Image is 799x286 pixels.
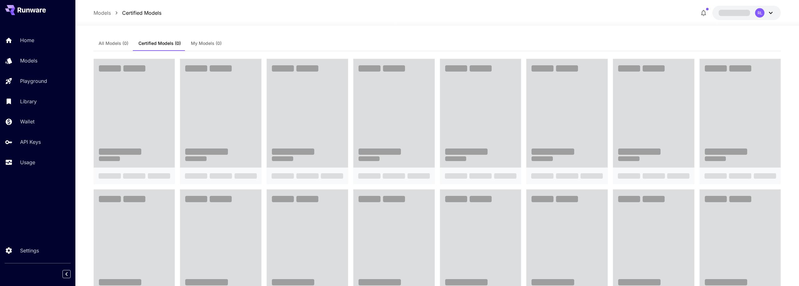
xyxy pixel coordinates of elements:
[122,9,161,17] a: Certified Models
[138,40,181,46] span: Certified Models (0)
[20,77,47,85] p: Playground
[20,57,37,64] p: Models
[20,138,41,146] p: API Keys
[20,247,39,254] p: Settings
[94,9,161,17] nav: breadcrumb
[67,268,75,280] div: Collapse sidebar
[94,9,111,17] a: Models
[99,40,128,46] span: All Models (0)
[62,270,71,278] button: Collapse sidebar
[20,36,34,44] p: Home
[755,8,764,18] div: RL
[20,98,37,105] p: Library
[191,40,222,46] span: My Models (0)
[712,6,781,20] button: RL
[20,159,35,166] p: Usage
[20,118,35,125] p: Wallet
